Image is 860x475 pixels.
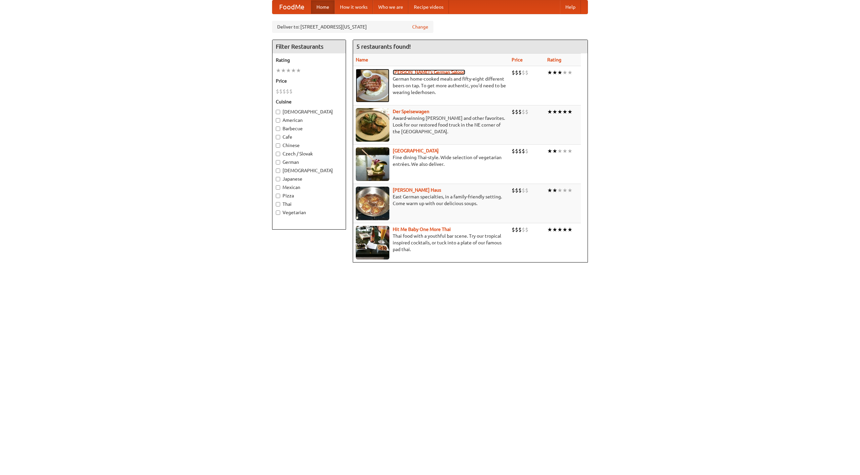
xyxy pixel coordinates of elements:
label: Pizza [276,192,342,199]
a: Price [512,57,523,62]
img: kohlhaus.jpg [356,187,389,220]
li: $ [512,147,515,155]
input: Mexican [276,185,280,190]
label: American [276,117,342,124]
li: $ [525,226,528,233]
img: speisewagen.jpg [356,108,389,142]
a: Name [356,57,368,62]
a: FoodMe [272,0,311,14]
li: $ [522,226,525,233]
label: Cafe [276,134,342,140]
a: Der Speisewagen [393,109,429,114]
li: ★ [567,108,572,115]
li: ★ [547,187,552,194]
input: American [276,118,280,123]
li: ★ [557,69,562,76]
a: [GEOGRAPHIC_DATA] [393,148,439,153]
input: Pizza [276,194,280,198]
li: $ [276,88,279,95]
li: $ [518,147,522,155]
h5: Price [276,78,342,84]
p: Award-winning [PERSON_NAME] and other favorites. Look for our restored food truck in the NE corne... [356,115,506,135]
li: ★ [557,108,562,115]
li: ★ [552,108,557,115]
li: $ [515,187,518,194]
a: Help [560,0,581,14]
li: ★ [567,226,572,233]
li: ★ [296,67,301,74]
li: $ [525,147,528,155]
li: ★ [276,67,281,74]
li: $ [522,108,525,115]
input: Vegetarian [276,210,280,215]
li: $ [522,69,525,76]
li: $ [515,226,518,233]
a: Hit Me Baby One More Thai [393,227,451,232]
li: $ [522,187,525,194]
li: ★ [286,67,291,74]
label: Vegetarian [276,209,342,216]
li: ★ [547,108,552,115]
a: Home [311,0,335,14]
li: ★ [567,69,572,76]
p: East German specialties, in a family-friendly setting. Come warm up with our delicious soups. [356,193,506,207]
input: [DEMOGRAPHIC_DATA] [276,169,280,173]
a: Recipe videos [408,0,449,14]
p: Thai food with a youthful bar scene. Try our tropical inspired cocktails, or tuck into a plate of... [356,233,506,253]
li: $ [515,108,518,115]
li: ★ [281,67,286,74]
li: ★ [552,187,557,194]
a: [PERSON_NAME]'s German Saloon [393,69,465,75]
li: ★ [552,69,557,76]
li: $ [515,147,518,155]
label: Japanese [276,176,342,182]
li: $ [522,147,525,155]
a: Rating [547,57,561,62]
li: ★ [552,147,557,155]
li: ★ [547,226,552,233]
h5: Cuisine [276,98,342,105]
li: ★ [557,147,562,155]
p: German home-cooked meals and fifty-eight different beers on tap. To get more authentic, you'd nee... [356,76,506,96]
label: Barbecue [276,125,342,132]
li: ★ [562,187,567,194]
img: esthers.jpg [356,69,389,102]
input: Thai [276,202,280,206]
li: ★ [567,187,572,194]
label: [DEMOGRAPHIC_DATA] [276,108,342,115]
input: Cafe [276,135,280,139]
label: Thai [276,201,342,207]
li: ★ [547,69,552,76]
li: ★ [562,108,567,115]
li: ★ [567,147,572,155]
li: ★ [562,69,567,76]
li: $ [518,187,522,194]
li: $ [518,69,522,76]
a: [PERSON_NAME] Haus [393,187,441,193]
a: How it works [335,0,373,14]
li: ★ [557,226,562,233]
a: Who we are [373,0,408,14]
li: $ [512,69,515,76]
label: Czech / Slovak [276,150,342,157]
li: ★ [552,226,557,233]
h5: Rating [276,57,342,63]
label: Chinese [276,142,342,149]
li: ★ [562,226,567,233]
li: ★ [562,147,567,155]
label: Mexican [276,184,342,191]
ng-pluralize: 5 restaurants found! [356,43,411,50]
li: $ [279,88,283,95]
input: Barbecue [276,127,280,131]
li: $ [515,69,518,76]
input: Czech / Slovak [276,152,280,156]
li: $ [525,108,528,115]
li: $ [286,88,289,95]
li: $ [289,88,293,95]
li: $ [518,108,522,115]
li: $ [512,226,515,233]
